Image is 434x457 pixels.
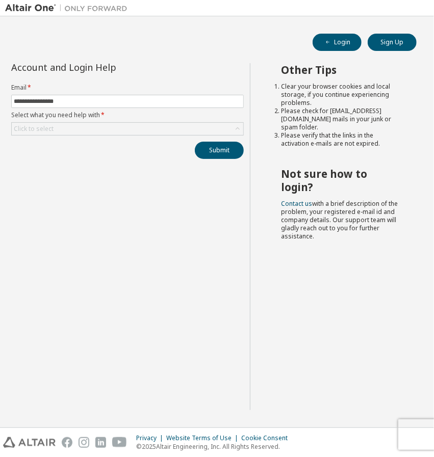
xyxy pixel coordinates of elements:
[5,3,133,13] img: Altair One
[12,123,243,135] div: Click to select
[112,437,127,448] img: youtube.svg
[166,434,241,442] div: Website Terms of Use
[281,167,398,194] h2: Not sure how to login?
[281,199,398,240] span: with a brief description of the problem, your registered e-mail id and company details. Our suppo...
[241,434,294,442] div: Cookie Consent
[313,34,362,51] button: Login
[95,437,106,448] img: linkedin.svg
[79,437,89,448] img: instagram.svg
[11,63,197,71] div: Account and Login Help
[195,142,244,159] button: Submit
[281,83,398,107] li: Clear your browser cookies and local storage, if you continue experiencing problems.
[11,111,244,119] label: Select what you need help with
[11,84,244,92] label: Email
[14,125,54,133] div: Click to select
[62,437,72,448] img: facebook.svg
[281,131,398,148] li: Please verify that the links in the activation e-mails are not expired.
[368,34,417,51] button: Sign Up
[136,442,294,451] p: © 2025 Altair Engineering, Inc. All Rights Reserved.
[3,437,56,448] img: altair_logo.svg
[136,434,166,442] div: Privacy
[281,63,398,76] h2: Other Tips
[281,107,398,131] li: Please check for [EMAIL_ADDRESS][DOMAIN_NAME] mails in your junk or spam folder.
[281,199,312,208] a: Contact us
